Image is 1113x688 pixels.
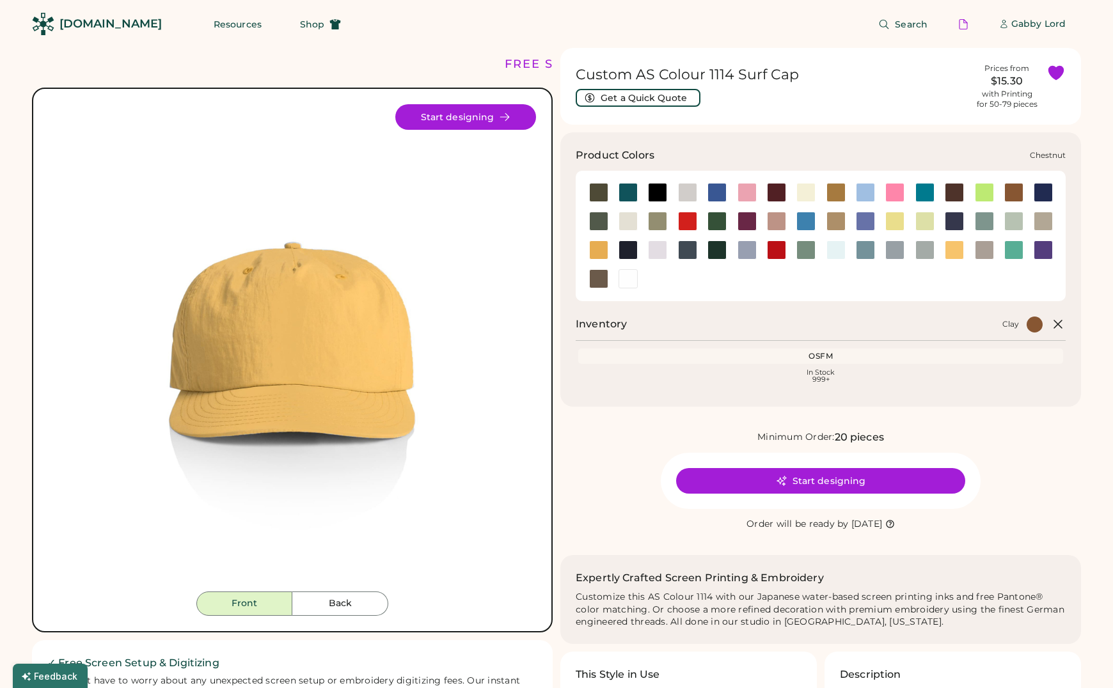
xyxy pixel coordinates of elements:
button: Resources [198,12,277,37]
div: Minimum Order: [757,431,835,444]
div: 1114 Style Image [49,104,536,591]
span: Shop [300,20,324,29]
div: Chestnut [1030,150,1066,160]
div: Prices from [984,63,1029,74]
h3: Description [840,667,901,682]
div: OSFM [581,351,1061,361]
div: [DOMAIN_NAME] [59,16,162,32]
h3: This Style in Use [576,667,660,682]
button: Back [292,591,388,616]
div: Order will be ready by [746,518,849,531]
div: [DATE] [851,518,883,531]
button: Start designing [395,104,536,130]
button: Shop [285,12,356,37]
div: FREE SHIPPING [505,56,615,73]
div: In Stock 999+ [581,369,1061,383]
h2: Expertly Crafted Screen Printing & Embroidery [576,570,824,586]
img: Rendered Logo - Screens [32,13,54,35]
h1: Custom AS Colour 1114 Surf Cap [576,66,967,84]
div: with Printing for 50-79 pieces [977,89,1038,109]
div: Customize this AS Colour 1114 with our Japanese water-based screen printing inks and free Pantone... [576,591,1066,629]
span: Search [895,20,927,29]
button: Get a Quick Quote [576,89,700,107]
div: $15.30 [975,74,1039,89]
div: Clay [1002,319,1019,329]
div: Gabby Lord [1011,18,1066,31]
button: Start designing [676,468,965,494]
button: Front [196,591,292,616]
h2: ✓ Free Screen Setup & Digitizing [47,655,537,671]
div: 20 pieces [835,430,884,445]
img: 1114 - Clay Front Image [49,104,536,591]
h2: Inventory [576,317,627,332]
h3: Product Colors [576,148,654,163]
button: Search [863,12,943,37]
